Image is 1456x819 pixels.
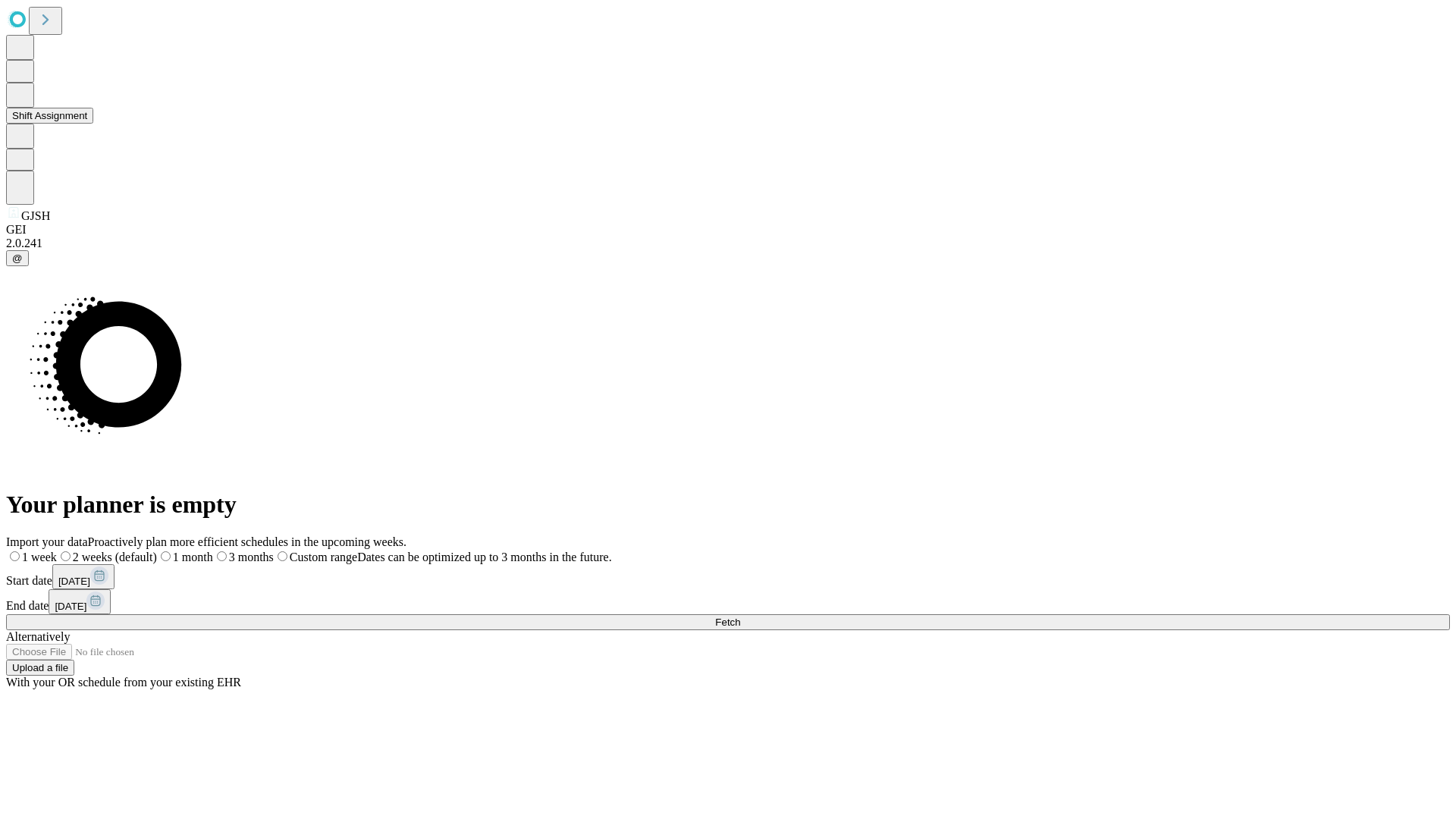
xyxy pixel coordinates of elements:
[10,551,20,561] input: 1 week
[6,564,1450,589] div: Start date
[6,589,1450,614] div: End date
[73,551,157,563] span: 2 weeks (default)
[49,589,111,614] button: [DATE]
[6,491,1450,519] h1: Your planner is empty
[6,630,70,643] span: Alternatively
[6,660,74,676] button: Upload a file
[58,576,90,587] span: [DATE]
[290,551,357,563] span: Custom range
[217,551,227,561] input: 3 months
[21,209,50,222] span: GJSH
[6,535,88,548] span: Import your data
[229,551,274,563] span: 3 months
[6,237,1450,250] div: 2.0.241
[22,551,57,563] span: 1 week
[357,551,611,563] span: Dates can be optimized up to 3 months in the future.
[715,617,740,628] span: Fetch
[88,535,406,548] span: Proactively plan more efficient schedules in the upcoming weeks.
[12,253,23,264] span: @
[6,108,93,124] button: Shift Assignment
[6,614,1450,630] button: Fetch
[173,551,213,563] span: 1 month
[6,250,29,266] button: @
[52,564,115,589] button: [DATE]
[6,223,1450,237] div: GEI
[6,676,241,689] span: With your OR schedule from your existing EHR
[55,601,86,612] span: [DATE]
[161,551,171,561] input: 1 month
[278,551,287,561] input: Custom rangeDates can be optimized up to 3 months in the future.
[61,551,71,561] input: 2 weeks (default)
